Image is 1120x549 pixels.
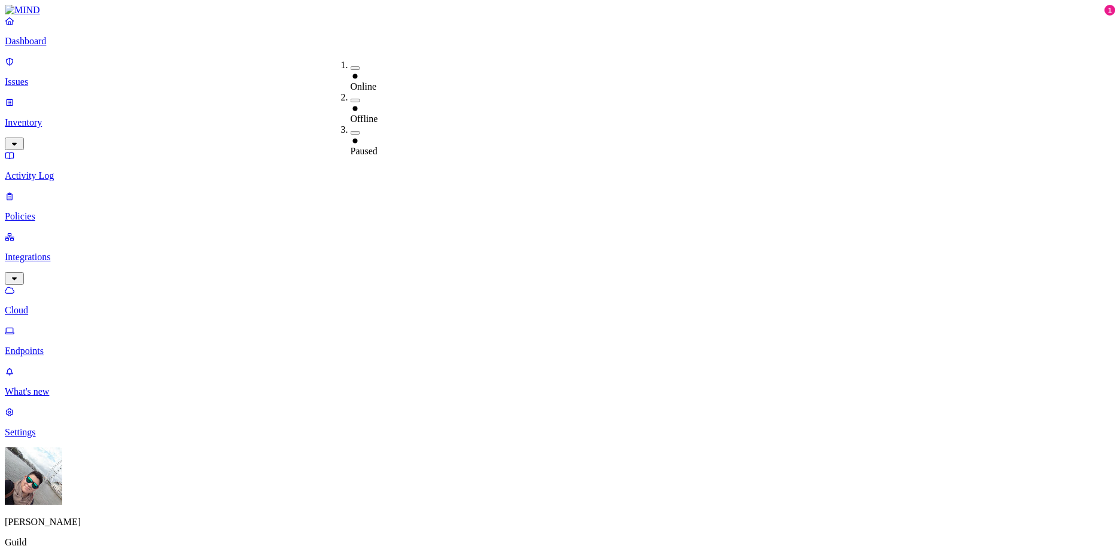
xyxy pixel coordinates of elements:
p: Integrations [5,252,1115,263]
a: What's new [5,366,1115,397]
p: Activity Log [5,170,1115,181]
p: Settings [5,427,1115,438]
a: Settings [5,407,1115,438]
img: Lula Insfran [5,447,62,505]
p: Policies [5,211,1115,222]
a: Integrations [5,231,1115,283]
a: Issues [5,56,1115,87]
a: Inventory [5,97,1115,148]
a: Policies [5,191,1115,222]
p: Endpoints [5,346,1115,356]
p: Cloud [5,305,1115,316]
a: Dashboard [5,16,1115,47]
a: Cloud [5,285,1115,316]
p: Issues [5,77,1115,87]
p: Inventory [5,117,1115,128]
p: Guild [5,537,1115,548]
p: What's new [5,386,1115,397]
img: MIND [5,5,40,16]
a: MIND [5,5,1115,16]
p: [PERSON_NAME] [5,517,1115,527]
p: Dashboard [5,36,1115,47]
a: Endpoints [5,325,1115,356]
a: Activity Log [5,150,1115,181]
div: 1 [1104,5,1115,16]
